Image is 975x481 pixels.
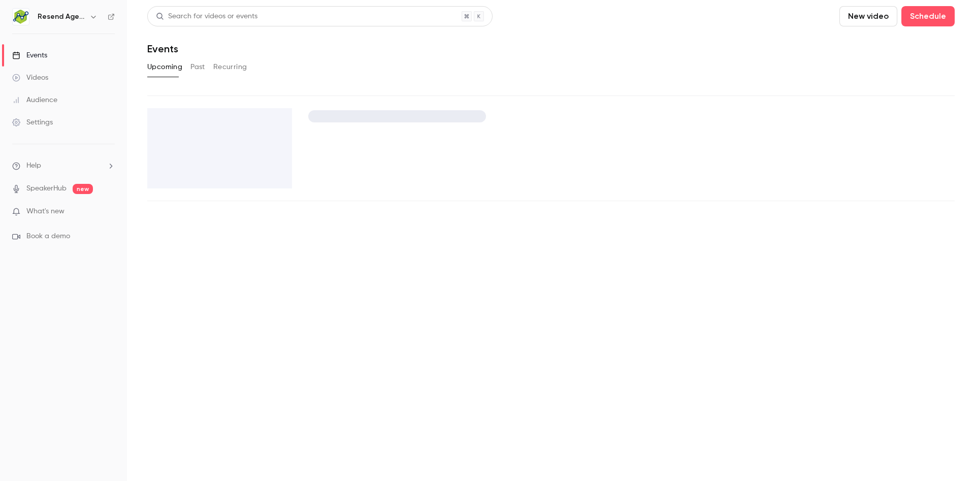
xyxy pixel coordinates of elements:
img: Resend Agency Kft [13,9,29,25]
span: new [73,184,93,194]
span: Help [26,161,41,171]
span: Book a demo [26,231,70,242]
h1: Events [147,43,178,55]
div: Videos [12,73,48,83]
li: help-dropdown-opener [12,161,115,171]
button: Recurring [213,59,247,75]
button: Upcoming [147,59,182,75]
h6: Resend Agency Kft [38,12,85,22]
button: Past [190,59,205,75]
span: What's new [26,206,64,217]
button: Schedule [901,6,955,26]
div: Events [12,50,47,60]
div: Search for videos or events [156,11,257,22]
div: Settings [12,117,53,127]
a: SpeakerHub [26,183,67,194]
div: Audience [12,95,57,105]
button: New video [839,6,897,26]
